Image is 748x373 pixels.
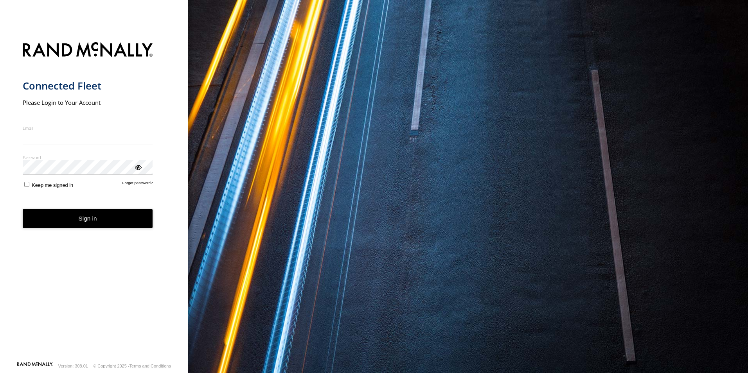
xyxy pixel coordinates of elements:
[134,163,142,171] div: ViewPassword
[58,364,88,368] div: Version: 308.01
[23,125,153,131] label: Email
[32,182,73,188] span: Keep me signed in
[23,79,153,92] h1: Connected Fleet
[23,99,153,106] h2: Please Login to Your Account
[23,38,165,361] form: main
[23,209,153,228] button: Sign in
[23,154,153,160] label: Password
[93,364,171,368] div: © Copyright 2025 -
[23,41,153,61] img: Rand McNally
[129,364,171,368] a: Terms and Conditions
[24,182,29,187] input: Keep me signed in
[17,362,53,370] a: Visit our Website
[122,181,153,188] a: Forgot password?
